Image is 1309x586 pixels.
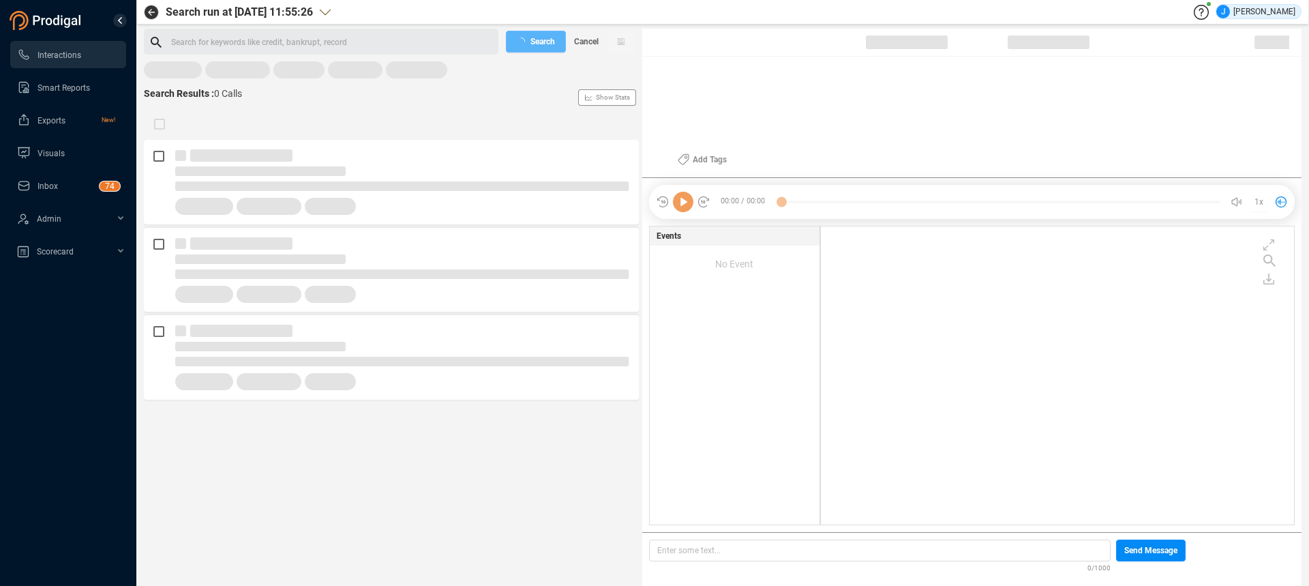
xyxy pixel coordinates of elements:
li: Interactions [10,41,126,68]
span: Visuals [37,149,65,158]
span: Search run at [DATE] 11:55:26 [166,4,313,20]
div: No Event [650,246,819,282]
button: 1x [1250,192,1269,211]
a: Smart Reports [17,74,115,101]
div: grid [828,230,1294,523]
span: Smart Reports [37,83,90,93]
a: Interactions [17,41,115,68]
span: Events [657,230,681,242]
span: J [1221,5,1226,18]
a: ExportsNew! [17,106,115,134]
a: Inbox [17,172,115,199]
span: 0 Calls [214,88,242,99]
li: Visuals [10,139,126,166]
span: Interactions [37,50,81,60]
span: 0/1000 [1087,561,1111,573]
span: Search Results : [144,88,214,99]
a: Visuals [17,139,115,166]
span: Send Message [1124,540,1177,561]
span: Admin [37,214,61,224]
span: Scorecard [37,247,74,257]
span: New! [102,106,115,134]
button: Cancel [566,31,607,53]
span: 00:00 / 00:00 [710,192,781,212]
button: Add Tags [669,149,735,171]
span: Add Tags [693,149,727,171]
li: Exports [10,106,126,134]
span: Inbox [37,181,58,191]
sup: 74 [100,181,120,191]
div: [PERSON_NAME] [1216,5,1295,18]
span: 1x [1254,191,1263,213]
p: 7 [105,181,110,195]
button: Show Stats [578,89,636,106]
button: Send Message [1116,540,1186,561]
img: prodigal-logo [10,11,85,30]
span: Exports [37,116,65,126]
li: Smart Reports [10,74,126,101]
span: Cancel [574,31,599,53]
li: Inbox [10,172,126,199]
p: 4 [110,181,115,195]
span: Show Stats [596,16,630,179]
